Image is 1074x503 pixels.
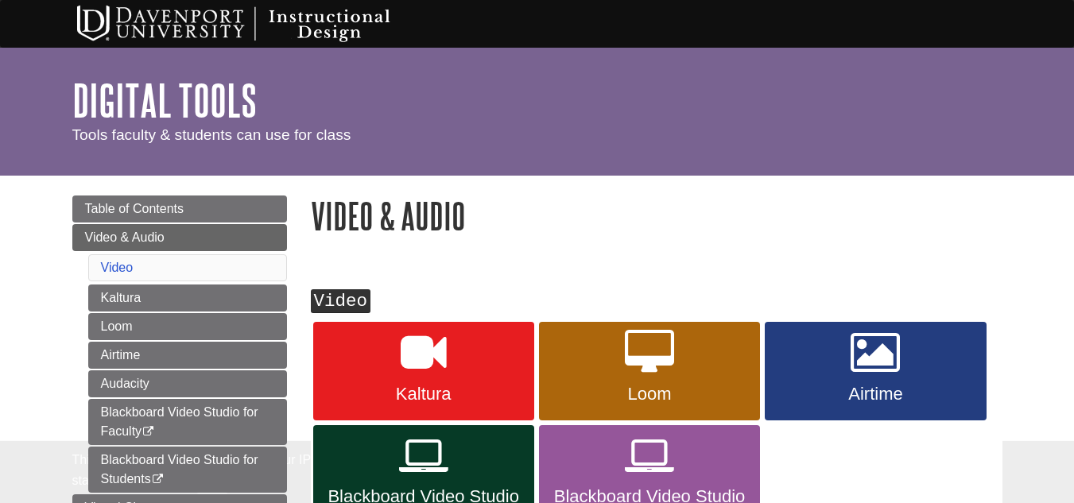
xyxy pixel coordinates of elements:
[72,126,351,143] span: Tools faculty & students can use for class
[88,342,287,369] a: Airtime
[88,284,287,311] a: Kaltura
[101,261,134,274] a: Video
[313,322,534,420] a: Kaltura
[142,427,155,437] i: This link opens in a new window
[539,322,760,420] a: Loom
[88,313,287,340] a: Loom
[311,195,1002,236] h1: Video & Audio
[765,322,986,420] a: Airtime
[72,224,287,251] a: Video & Audio
[64,4,446,44] img: Davenport University Instructional Design
[777,384,974,404] span: Airtime
[85,230,165,244] span: Video & Audio
[88,399,287,445] a: Blackboard Video Studio for Faculty
[88,370,287,397] a: Audacity
[72,195,287,222] a: Table of Contents
[325,384,522,404] span: Kaltura
[151,474,165,485] i: This link opens in a new window
[88,447,287,493] a: Blackboard Video Studio for Students
[311,289,371,313] kbd: Video
[85,202,184,215] span: Table of Contents
[551,384,748,404] span: Loom
[72,75,257,125] a: Digital Tools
